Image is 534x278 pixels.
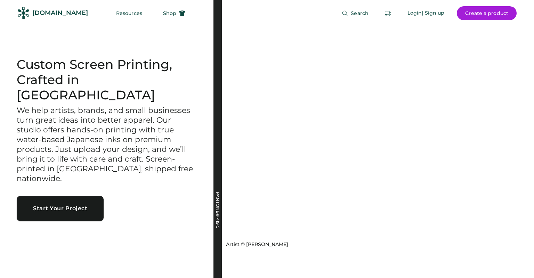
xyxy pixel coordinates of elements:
button: Shop [155,6,194,20]
button: Start Your Project [17,196,104,221]
button: Retrieve an order [381,6,395,20]
div: [DOMAIN_NAME] [32,9,88,17]
div: PANTONE® 419 C [216,192,220,261]
button: Create a product [457,6,517,20]
h1: Custom Screen Printing, Crafted in [GEOGRAPHIC_DATA] [17,57,197,103]
h3: We help artists, brands, and small businesses turn great ideas into better apparel. Our studio of... [17,106,197,183]
a: Artist © [PERSON_NAME] [223,238,288,248]
div: | Sign up [422,10,444,17]
div: Login [407,10,422,17]
img: Rendered Logo - Screens [17,7,30,19]
button: Resources [108,6,151,20]
div: Artist © [PERSON_NAME] [226,241,288,248]
span: Search [351,11,369,16]
span: Shop [163,11,176,16]
button: Search [333,6,377,20]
